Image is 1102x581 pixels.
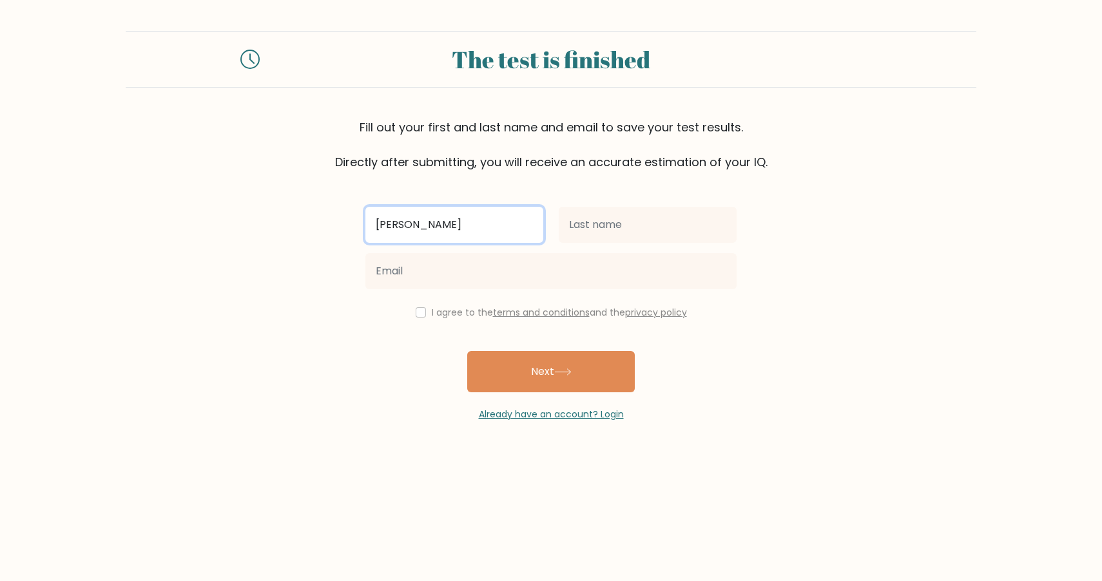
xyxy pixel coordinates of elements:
div: Fill out your first and last name and email to save your test results. Directly after submitting,... [126,119,976,171]
div: The test is finished [275,42,827,77]
label: I agree to the and the [432,306,687,319]
a: terms and conditions [493,306,590,319]
a: privacy policy [625,306,687,319]
a: Already have an account? Login [479,408,624,421]
button: Next [467,351,635,392]
input: First name [365,207,543,243]
input: Last name [559,207,737,243]
input: Email [365,253,737,289]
